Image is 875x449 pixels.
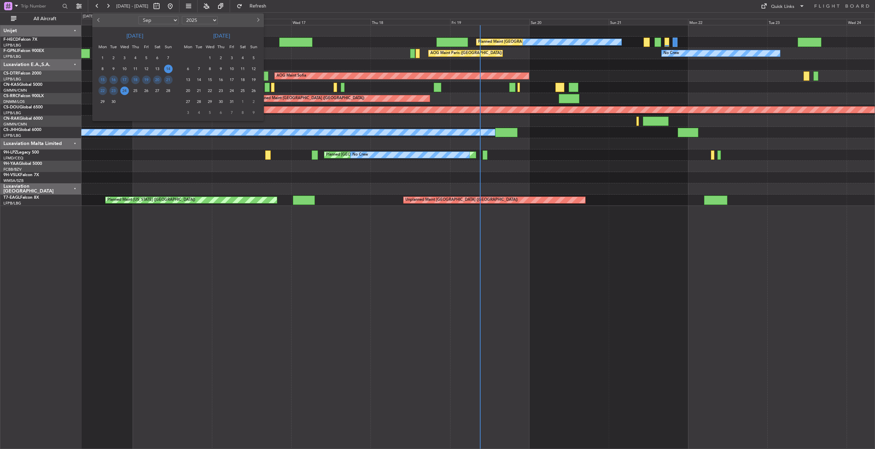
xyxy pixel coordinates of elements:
[193,74,204,85] div: 14-10-2025
[153,54,162,62] span: 6
[239,87,247,95] span: 25
[237,41,248,52] div: Sat
[204,63,215,74] div: 8-10-2025
[108,63,119,74] div: 9-9-2025
[237,63,248,74] div: 11-10-2025
[250,97,258,106] span: 2
[131,76,140,84] span: 18
[248,96,259,107] div: 2-11-2025
[97,63,108,74] div: 8-9-2025
[109,87,118,95] span: 23
[183,63,193,74] div: 6-10-2025
[254,15,261,26] button: Next month
[109,97,118,106] span: 30
[239,97,247,106] span: 1
[152,85,163,96] div: 27-9-2025
[248,107,259,118] div: 9-11-2025
[204,96,215,107] div: 29-10-2025
[226,96,237,107] div: 31-10-2025
[183,74,193,85] div: 13-10-2025
[97,96,108,107] div: 29-9-2025
[228,97,236,106] span: 31
[248,85,259,96] div: 26-10-2025
[152,74,163,85] div: 20-9-2025
[98,54,107,62] span: 1
[130,41,141,52] div: Thu
[195,65,203,73] span: 7
[237,107,248,118] div: 8-11-2025
[120,87,129,95] span: 24
[226,107,237,118] div: 7-11-2025
[109,54,118,62] span: 2
[206,97,214,106] span: 29
[204,41,215,52] div: Wed
[215,41,226,52] div: Thu
[206,87,214,95] span: 22
[195,87,203,95] span: 21
[215,52,226,63] div: 2-10-2025
[183,107,193,118] div: 3-11-2025
[141,52,152,63] div: 5-9-2025
[184,87,192,95] span: 20
[250,76,258,84] span: 19
[204,52,215,63] div: 1-10-2025
[239,108,247,117] span: 8
[183,96,193,107] div: 27-10-2025
[195,76,203,84] span: 14
[248,52,259,63] div: 5-10-2025
[131,87,140,95] span: 25
[163,41,174,52] div: Sun
[153,87,162,95] span: 27
[206,65,214,73] span: 8
[130,85,141,96] div: 25-9-2025
[98,87,107,95] span: 22
[163,85,174,96] div: 28-9-2025
[250,65,258,73] span: 12
[206,76,214,84] span: 15
[142,65,151,73] span: 12
[228,108,236,117] span: 7
[119,74,130,85] div: 17-9-2025
[193,96,204,107] div: 28-10-2025
[97,85,108,96] div: 22-9-2025
[226,85,237,96] div: 24-10-2025
[226,52,237,63] div: 3-10-2025
[108,96,119,107] div: 30-9-2025
[130,63,141,74] div: 11-9-2025
[95,15,103,26] button: Previous month
[120,65,129,73] span: 10
[120,76,129,84] span: 17
[130,74,141,85] div: 18-9-2025
[184,65,192,73] span: 6
[228,76,236,84] span: 17
[109,65,118,73] span: 9
[215,96,226,107] div: 30-10-2025
[108,85,119,96] div: 23-9-2025
[119,85,130,96] div: 24-9-2025
[108,52,119,63] div: 2-9-2025
[239,54,247,62] span: 4
[163,52,174,63] div: 7-9-2025
[141,41,152,52] div: Fri
[164,54,173,62] span: 7
[130,52,141,63] div: 4-9-2025
[98,65,107,73] span: 8
[119,63,130,74] div: 10-9-2025
[237,74,248,85] div: 18-10-2025
[182,16,218,24] select: Select year
[183,85,193,96] div: 20-10-2025
[237,52,248,63] div: 4-10-2025
[108,41,119,52] div: Tue
[237,96,248,107] div: 1-11-2025
[163,63,174,74] div: 14-9-2025
[141,63,152,74] div: 12-9-2025
[206,108,214,117] span: 5
[98,76,107,84] span: 15
[239,65,247,73] span: 11
[195,108,203,117] span: 4
[119,52,130,63] div: 3-9-2025
[153,76,162,84] span: 20
[142,76,151,84] span: 19
[131,65,140,73] span: 11
[228,65,236,73] span: 10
